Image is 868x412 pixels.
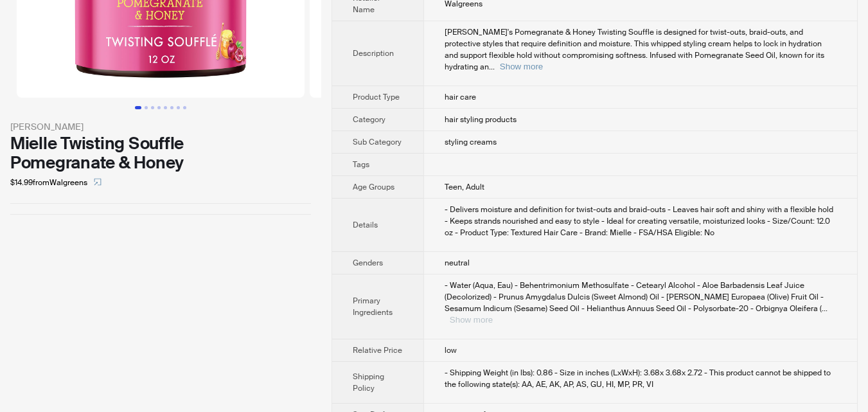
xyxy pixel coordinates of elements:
span: Shipping Policy [353,372,384,393]
span: ... [489,62,495,72]
span: Primary Ingredients [353,296,393,318]
span: Tags [353,159,369,170]
div: - Delivers moisture and definition for twist-outs and braid-outs - Leaves hair soft and shiny wit... [445,204,837,238]
span: Genders [353,258,383,268]
span: select [94,178,102,186]
span: Details [353,220,378,230]
div: Mielle's Pomegranate & Honey Twisting Souffle is designed for twist-outs, braid-outs, and protect... [445,26,837,73]
span: Product Type [353,92,400,102]
div: $14.99 from Walgreens [10,172,311,193]
span: neutral [445,258,470,268]
span: - Water (Aqua, Eau) - Behentrimonium Methosulfate - Cetearyl Alcohol - Aloe Barbadensis Leaf Juic... [445,280,824,314]
button: Go to slide 8 [183,106,186,109]
div: - Water (Aqua, Eau) - Behentrimonium Methosulfate - Cetearyl Alcohol - Aloe Barbadensis Leaf Juic... [445,280,837,326]
span: Relative Price [353,345,402,355]
span: hair care [445,92,476,102]
button: Go to slide 6 [170,106,173,109]
button: Expand [500,62,543,71]
span: low [445,345,457,355]
div: Mielle Twisting Souffle Pomegranate & Honey [10,134,311,172]
span: Category [353,114,385,125]
span: Description [353,48,394,58]
button: Expand [450,315,493,325]
span: Teen, Adult [445,182,484,192]
span: ... [822,303,828,314]
span: Age Groups [353,182,394,192]
button: Go to slide 1 [135,106,141,109]
button: Go to slide 7 [177,106,180,109]
button: Go to slide 4 [157,106,161,109]
span: Sub Category [353,137,402,147]
button: Go to slide 5 [164,106,167,109]
span: [PERSON_NAME]'s Pomegranate & Honey Twisting Souffle is designed for twist-outs, braid-outs, and ... [445,27,824,72]
button: Go to slide 3 [151,106,154,109]
div: [PERSON_NAME] [10,120,311,134]
span: hair styling products [445,114,517,125]
div: - Shipping Weight (in lbs): 0.86 - Size in inches (LxWxH): 3.68x 3.68x 2.72 - This product cannot... [445,367,837,390]
button: Go to slide 2 [145,106,148,109]
span: styling creams [445,137,497,147]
